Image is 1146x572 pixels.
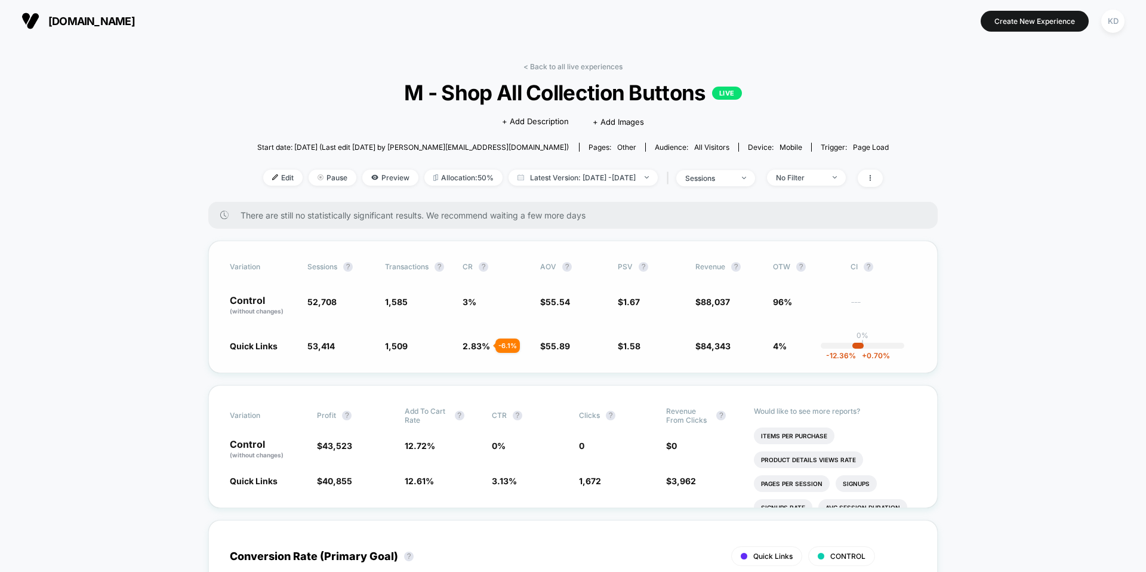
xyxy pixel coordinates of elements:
span: 96% [773,297,792,307]
span: Pause [309,170,356,186]
span: 3.13 % [492,476,517,486]
span: 88,037 [701,297,730,307]
span: $ [618,297,640,307]
span: Quick Links [230,476,278,486]
span: $ [695,341,731,351]
span: There are still no statistically significant results. We recommend waiting a few more days [241,210,914,220]
span: 3 % [463,297,476,307]
div: Trigger: [821,143,889,152]
button: ? [435,262,444,272]
img: rebalance [433,174,438,181]
button: ? [513,411,522,420]
p: 0% [857,331,868,340]
span: $ [317,441,352,451]
p: Control [230,296,295,316]
span: (without changes) [230,307,284,315]
button: Create New Experience [981,11,1089,32]
span: CI [851,262,916,272]
button: ? [796,262,806,272]
li: Signups Rate [754,499,812,516]
button: ? [606,411,615,420]
li: Avg Session Duration [818,499,907,516]
div: Pages: [589,143,636,152]
span: $ [540,341,570,351]
span: 40,855 [322,476,352,486]
span: 43,523 [322,441,352,451]
img: Visually logo [21,12,39,30]
span: 0.70 % [856,351,890,360]
span: 55.89 [546,341,570,351]
span: Clicks [579,411,600,420]
p: LIVE [712,87,742,100]
img: end [742,177,746,179]
span: Start date: [DATE] (Last edit [DATE] by [PERSON_NAME][EMAIL_ADDRESS][DOMAIN_NAME]) [257,143,569,152]
span: $ [695,297,730,307]
span: CTR [492,411,507,420]
span: $ [618,341,640,351]
button: ? [731,262,741,272]
span: Latest Version: [DATE] - [DATE] [509,170,658,186]
span: 55.54 [546,297,570,307]
span: 2.83 % [463,341,490,351]
span: Add To Cart Rate [405,407,449,425]
div: - 6.1 % [495,339,520,353]
span: Allocation: 50% [424,170,503,186]
span: 84,343 [701,341,731,351]
span: -12.36 % [826,351,856,360]
button: ? [864,262,873,272]
span: 1,672 [579,476,601,486]
li: Items Per Purchase [754,428,834,444]
span: 52,708 [307,297,337,307]
span: $ [666,476,696,486]
span: 0 [579,441,584,451]
span: Variation [230,407,295,425]
span: 3,962 [671,476,696,486]
button: ? [716,411,726,420]
div: Audience: [655,143,729,152]
span: 12.61 % [405,476,434,486]
img: end [318,174,324,180]
span: AOV [540,262,556,271]
p: | [861,340,864,349]
p: Would like to see more reports? [754,407,917,416]
button: KD [1098,9,1128,33]
span: + Add Images [593,117,644,127]
span: CONTROL [830,552,865,561]
span: (without changes) [230,451,284,459]
span: 1,585 [385,297,408,307]
span: $ [666,441,677,451]
img: calendar [517,174,524,180]
div: sessions [685,174,733,183]
span: Profit [317,411,336,420]
span: other [617,143,636,152]
span: All Visitors [694,143,729,152]
button: [DOMAIN_NAME] [18,11,138,30]
img: end [645,176,649,179]
div: KD [1101,10,1125,33]
span: 53,414 [307,341,335,351]
button: ? [479,262,488,272]
button: ? [404,552,414,561]
span: 0 % [492,441,506,451]
span: OTW [773,262,839,272]
span: 12.72 % [405,441,435,451]
button: ? [343,262,353,272]
span: + Add Description [502,116,569,128]
span: $ [317,476,352,486]
span: Revenue From Clicks [666,407,710,425]
span: | [664,170,676,187]
span: Edit [263,170,303,186]
span: 0 [671,441,677,451]
span: Revenue [695,262,725,271]
span: Sessions [307,262,337,271]
span: Quick Links [230,341,278,351]
span: Page Load [853,143,889,152]
span: Device: [738,143,811,152]
span: Preview [362,170,418,186]
div: No Filter [776,173,824,182]
span: M - Shop All Collection Buttons [289,80,858,105]
span: 1.67 [623,297,640,307]
span: Variation [230,262,295,272]
li: Product Details Views Rate [754,451,863,468]
span: PSV [618,262,633,271]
